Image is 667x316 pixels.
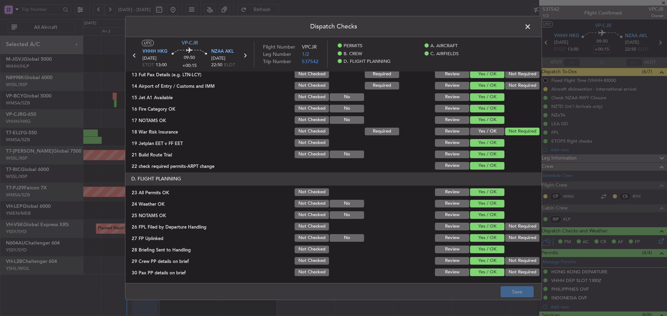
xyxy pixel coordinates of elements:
[125,16,542,37] header: Dispatch Checks
[505,70,540,78] button: Not Required
[505,223,540,230] button: Not Required
[505,128,540,135] button: Not Required
[505,268,540,276] button: Not Required
[505,257,540,265] button: Not Required
[505,82,540,89] button: Not Required
[505,234,540,242] button: Not Required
